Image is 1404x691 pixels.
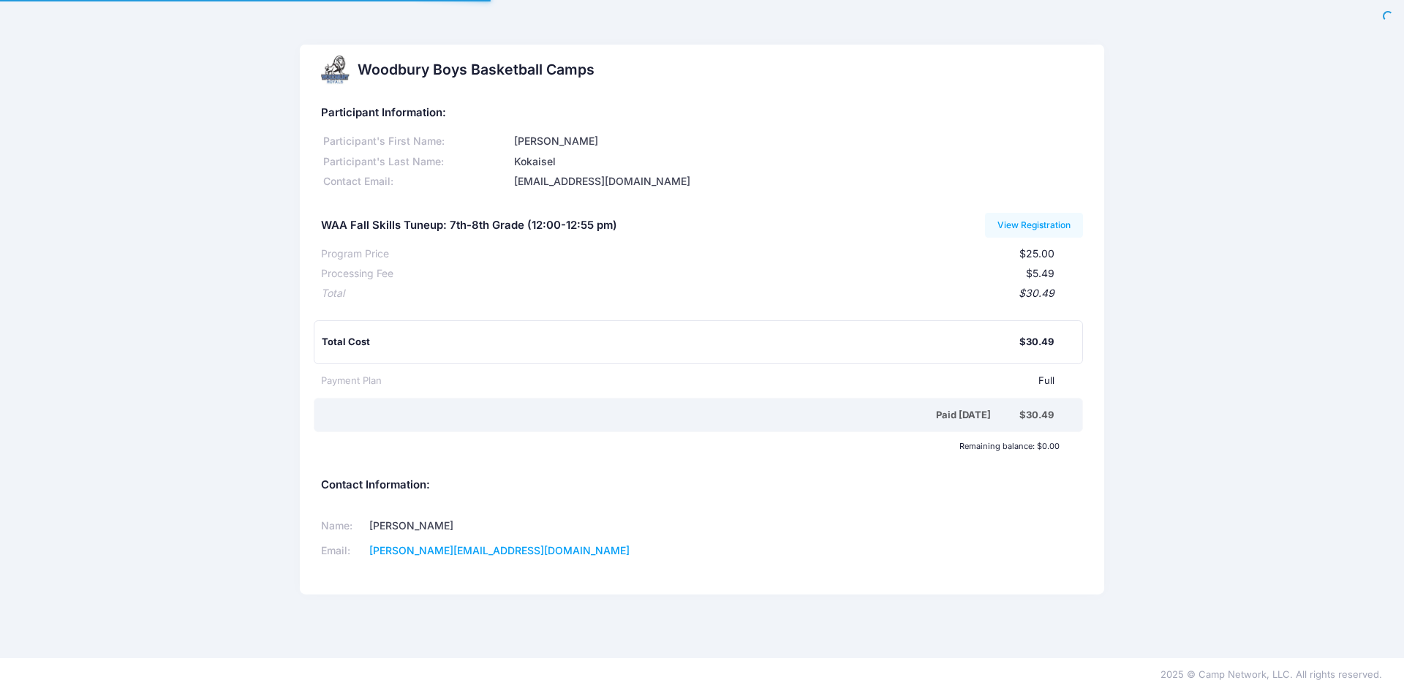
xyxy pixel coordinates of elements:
h5: Participant Information: [321,107,1083,120]
div: Processing Fee [321,266,393,282]
div: Contact Email: [321,174,512,189]
div: [PERSON_NAME] [512,134,1084,149]
td: Email: [321,539,364,564]
div: [EMAIL_ADDRESS][DOMAIN_NAME] [512,174,1084,189]
div: Participant's First Name: [321,134,512,149]
div: Total Cost [322,335,1019,350]
div: $5.49 [393,266,1054,282]
div: Full [382,374,1054,388]
span: $25.00 [1019,247,1054,260]
td: Name: [321,514,364,539]
div: Participant's Last Name: [321,154,512,170]
span: 2025 © Camp Network, LLC. All rights reserved. [1160,668,1382,680]
a: View Registration [985,213,1084,238]
div: $30.49 [344,286,1054,301]
div: Remaining balance: $0.00 [314,442,1066,450]
td: [PERSON_NAME] [364,514,683,539]
h2: Woodbury Boys Basketball Camps [358,61,595,78]
h5: WAA Fall Skills Tuneup: 7th-8th Grade (12:00-12:55 pm) [321,219,617,233]
div: $30.49 [1019,408,1054,423]
div: Total [321,286,344,301]
div: Kokaisel [512,154,1084,170]
div: Payment Plan [321,374,382,388]
div: $30.49 [1019,335,1054,350]
div: Program Price [321,246,389,262]
h5: Contact Information: [321,479,1083,492]
div: Paid [DATE] [324,408,1019,423]
a: [PERSON_NAME][EMAIL_ADDRESS][DOMAIN_NAME] [369,544,630,556]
